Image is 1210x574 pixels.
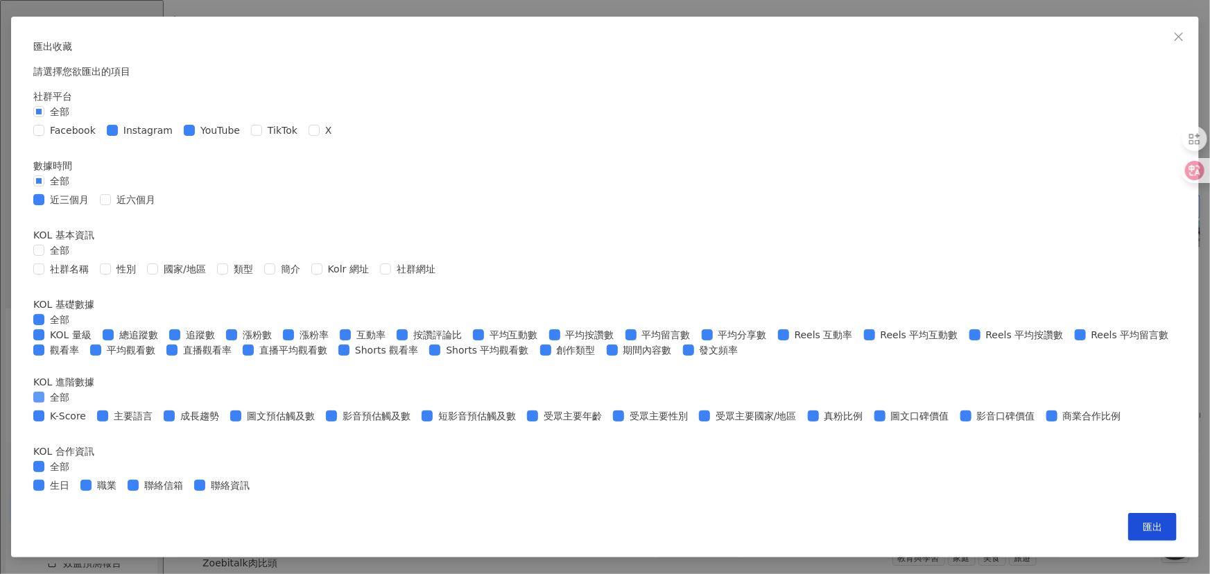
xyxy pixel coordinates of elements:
[44,173,75,189] span: 全部
[111,192,161,207] span: 近六個月
[44,123,101,138] span: Facebook
[1165,23,1193,51] button: Close
[710,408,802,424] span: 受眾主要國家/地區
[294,327,334,342] span: 漲粉率
[637,327,696,342] span: 平均留言數
[44,104,75,119] span: 全部
[971,408,1041,424] span: 影音口碑價值
[1057,408,1127,424] span: 商業合作比例
[180,327,221,342] span: 追蹤數
[33,297,1177,312] div: KOL 基礎數據
[713,327,772,342] span: 平均分享數
[819,408,869,424] span: 真粉比例
[262,123,303,138] span: TikTok
[33,89,1177,104] div: 社群平台
[44,408,92,424] span: K-Score
[1173,31,1184,42] span: close
[158,261,211,277] span: 國家/地區
[1128,513,1177,541] button: 匯出
[337,408,416,424] span: 影音預估觸及數
[44,327,97,342] span: KOL 量級
[175,408,225,424] span: 成長趨勢
[560,327,620,342] span: 平均按讚數
[33,64,1177,79] p: 請選擇您欲匯出的項目
[694,342,744,358] span: 發文頻率
[114,327,164,342] span: 總追蹤數
[391,261,441,277] span: 社群網址
[92,478,122,493] span: 職業
[44,478,75,493] span: 生日
[33,227,1177,243] div: KOL 基本資訊
[789,327,858,342] span: Reels 互動率
[1143,521,1162,532] span: 匯出
[980,327,1069,342] span: Reels 平均按讚數
[618,342,677,358] span: 期間內容數
[33,39,1177,54] p: 匯出收藏
[33,158,1177,173] div: 數據時間
[205,478,255,493] span: 聯絡資訊
[484,327,544,342] span: 平均互動數
[254,342,333,358] span: 直播平均觀看數
[275,261,306,277] span: 簡介
[228,261,259,277] span: 類型
[433,408,521,424] span: 短影音預估觸及數
[322,261,374,277] span: Kolr 網址
[551,342,601,358] span: 創作類型
[139,478,189,493] span: 聯絡信箱
[44,342,85,358] span: 觀看率
[44,243,75,258] span: 全部
[237,327,277,342] span: 漲粉數
[875,327,964,342] span: Reels 平均互動數
[320,123,338,138] span: X
[440,342,534,358] span: Shorts 平均觀看數
[195,123,245,138] span: YouTube
[1086,327,1175,342] span: Reels 平均留言數
[44,261,94,277] span: 社群名稱
[33,374,1177,390] div: KOL 進階數據
[349,342,424,358] span: Shorts 觀看率
[44,459,75,474] span: 全部
[538,408,607,424] span: 受眾主要年齡
[33,444,1177,459] div: KOL 合作資訊
[885,408,955,424] span: 圖文口碑價值
[111,261,141,277] span: 性別
[44,390,75,405] span: 全部
[108,408,158,424] span: 主要語言
[44,192,94,207] span: 近三個月
[624,408,693,424] span: 受眾主要性別
[118,123,178,138] span: Instagram
[241,408,320,424] span: 圖文預估觸及數
[351,327,391,342] span: 互動率
[101,342,161,358] span: 平均觀看數
[44,312,75,327] span: 全部
[408,327,467,342] span: 按讚評論比
[178,342,237,358] span: 直播觀看率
